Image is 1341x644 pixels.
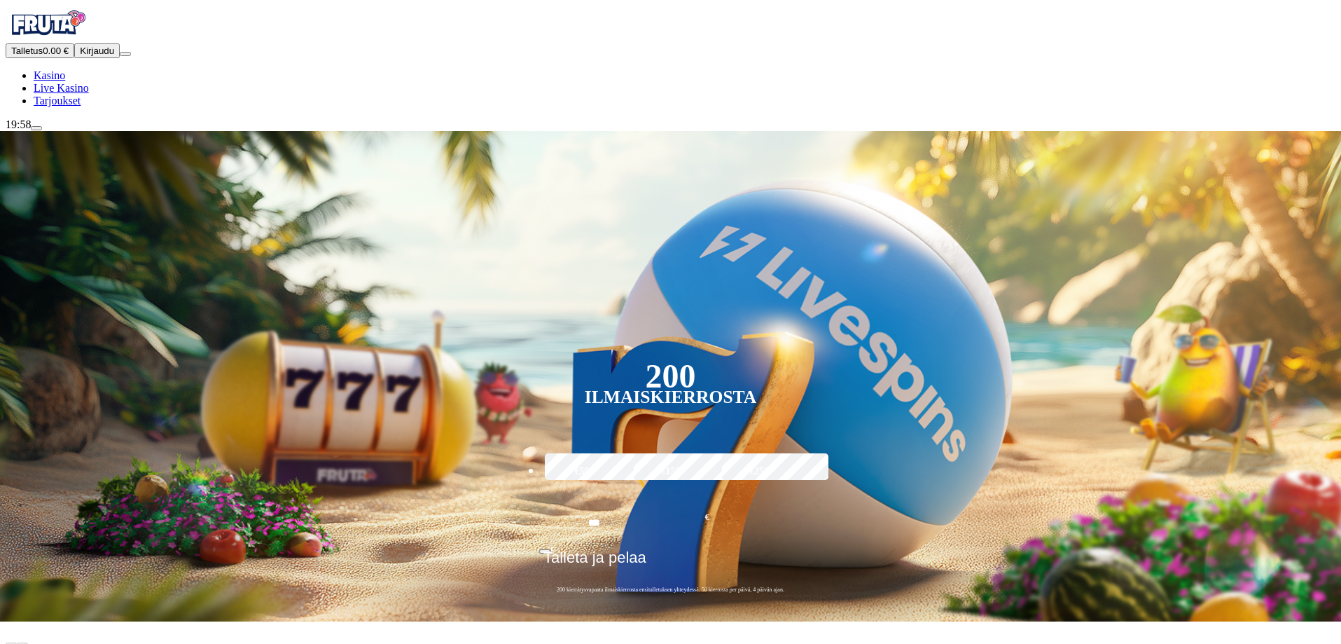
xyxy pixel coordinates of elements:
[120,52,131,56] button: menu
[6,6,90,41] img: Fruta
[550,544,555,553] span: €
[539,548,802,577] button: Talleta ja pelaa
[34,95,81,107] a: gift-inverted iconTarjoukset
[11,46,43,56] span: Talletus
[6,6,1335,107] nav: Primary
[31,126,42,130] button: live-chat
[34,69,65,81] a: diamond iconKasino
[34,82,89,94] span: Live Kasino
[718,451,800,492] label: €250
[630,451,711,492] label: €150
[541,451,623,492] label: €50
[543,549,646,577] span: Talleta ja pelaa
[6,43,74,58] button: Talletusplus icon0.00 €
[585,389,757,406] div: Ilmaiskierrosta
[6,31,90,43] a: Fruta
[34,95,81,107] span: Tarjoukset
[705,511,709,524] span: €
[539,586,802,594] span: 200 kierrätysvapaata ilmaiskierrosta ensitalletuksen yhteydessä. 50 kierrosta per päivä, 4 päivän...
[645,368,695,385] div: 200
[43,46,69,56] span: 0.00 €
[34,82,89,94] a: poker-chip iconLive Kasino
[34,69,65,81] span: Kasino
[80,46,114,56] span: Kirjaudu
[6,118,31,130] span: 19:58
[74,43,120,58] button: Kirjaudu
